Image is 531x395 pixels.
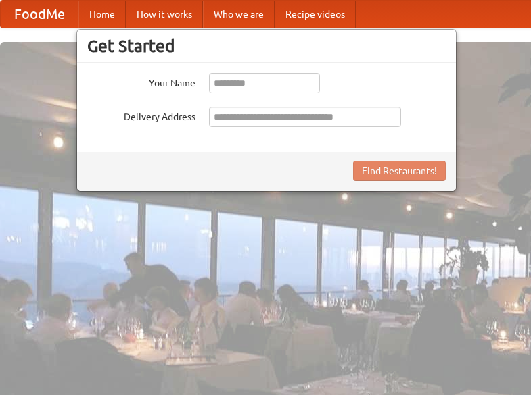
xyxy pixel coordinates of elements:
[275,1,356,28] a: Recipe videos
[1,1,78,28] a: FoodMe
[78,1,126,28] a: Home
[126,1,203,28] a: How it works
[87,36,446,56] h3: Get Started
[203,1,275,28] a: Who we are
[87,107,195,124] label: Delivery Address
[353,161,446,181] button: Find Restaurants!
[87,73,195,90] label: Your Name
